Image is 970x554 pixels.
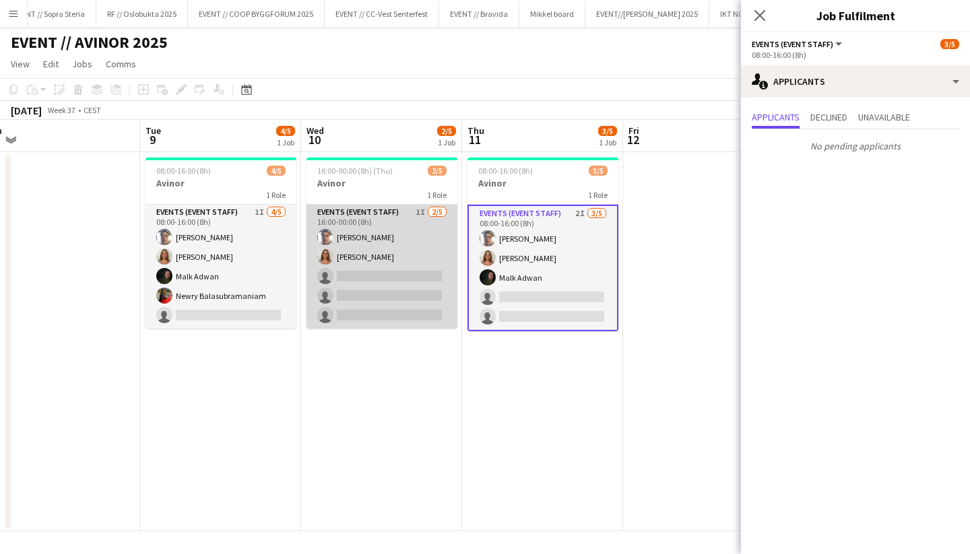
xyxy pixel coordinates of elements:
span: 3/5 [940,39,959,49]
div: CEST [84,105,101,115]
span: View [11,58,30,70]
app-job-card: 08:00-16:00 (8h)3/5Avinor1 RoleEvents (Event Staff)2I3/508:00-16:00 (8h)[PERSON_NAME][PERSON_NAME... [467,158,618,331]
span: Applicants [752,112,800,122]
div: 1 Job [438,137,455,147]
span: 1 Role [266,190,286,200]
button: IKT NORGE // Arendalsuka [709,1,822,27]
span: 3/5 [598,126,617,136]
span: 9 [143,132,161,147]
span: 10 [304,132,324,147]
a: Comms [100,55,141,73]
span: Edit [43,58,59,70]
div: 08:00-16:00 (8h) [752,50,959,60]
span: 2/5 [437,126,456,136]
app-job-card: 08:00-16:00 (8h)4/5Avinor1 RoleEvents (Event Staff)1I4/508:00-16:00 (8h)[PERSON_NAME][PERSON_NAME... [145,158,296,328]
div: Applicants [741,65,970,98]
h3: Job Fulfilment [741,7,970,24]
a: Jobs [67,55,98,73]
span: 1 Role [588,190,608,200]
span: 3/5 [589,166,608,176]
span: 08:00-16:00 (8h) [156,166,211,176]
span: Fri [628,125,639,137]
app-card-role: Events (Event Staff)2I3/508:00-16:00 (8h)[PERSON_NAME][PERSON_NAME]Malk Adwan [467,205,618,331]
p: No pending applicants [741,135,970,158]
div: 1 Job [277,137,294,147]
button: EVENT // COOP BYGGFORUM 2025 [188,1,325,27]
span: Unavailable [858,112,910,122]
span: 12 [626,132,639,147]
span: 4/5 [276,126,295,136]
span: 4/5 [267,166,286,176]
h1: EVENT // AVINOR 2025 [11,32,168,53]
h3: Avinor [145,177,296,189]
span: 1 Role [427,190,447,200]
span: 08:00-16:00 (8h) [478,166,533,176]
span: 2/5 [428,166,447,176]
div: [DATE] [11,104,42,117]
span: 11 [465,132,484,147]
a: View [5,55,35,73]
app-card-role: Events (Event Staff)1I2/516:00-00:00 (8h)[PERSON_NAME][PERSON_NAME] [306,205,457,328]
span: Events (Event Staff) [752,39,833,49]
span: Comms [106,58,136,70]
span: Week 37 [44,105,78,115]
span: 16:00-00:00 (8h) (Thu) [317,166,393,176]
app-job-card: 16:00-00:00 (8h) (Thu)2/5Avinor1 RoleEvents (Event Staff)1I2/516:00-00:00 (8h)[PERSON_NAME][PERSO... [306,158,457,328]
h3: Avinor [306,177,457,189]
h3: Avinor [467,177,618,189]
span: Declined [810,112,847,122]
button: EVENT // Sopra Steria [3,1,96,27]
button: Events (Event Staff) [752,39,844,49]
app-card-role: Events (Event Staff)1I4/508:00-16:00 (8h)[PERSON_NAME][PERSON_NAME]Malk AdwanNewry Balasubramaniam [145,205,296,328]
button: EVENT//[PERSON_NAME] 2025 [585,1,709,27]
span: Jobs [72,58,92,70]
button: EVENT // Bravida [439,1,519,27]
button: EVENT // CC-Vest Senterfest [325,1,439,27]
button: RF // Oslobukta 2025 [96,1,188,27]
div: 1 Job [599,137,616,147]
button: Mikkel board [519,1,585,27]
a: Edit [38,55,64,73]
span: Wed [306,125,324,137]
span: Thu [467,125,484,137]
span: Tue [145,125,161,137]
